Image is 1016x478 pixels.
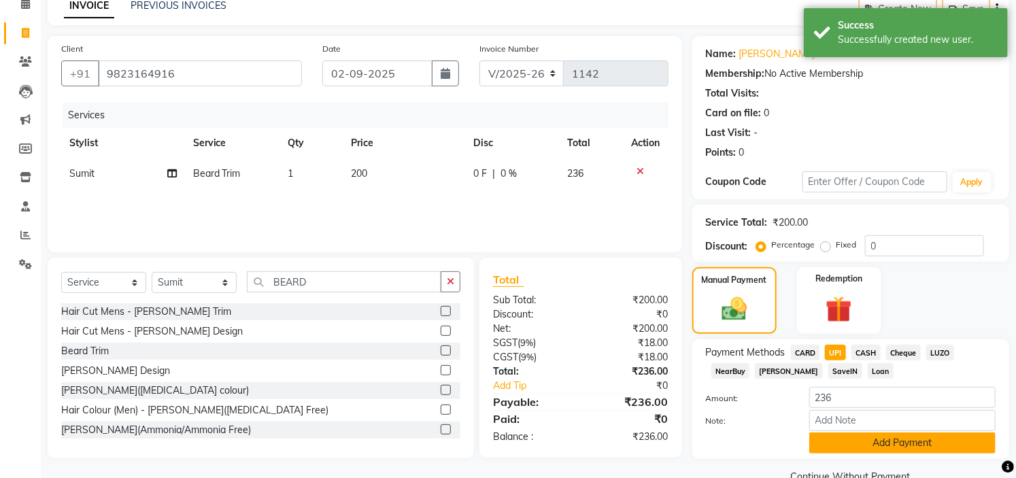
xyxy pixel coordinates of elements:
[802,171,947,192] input: Enter Offer / Coupon Code
[581,394,679,410] div: ₹236.00
[581,364,679,379] div: ₹236.00
[98,61,302,86] input: Search by Name/Mobile/Email/Code
[61,364,170,378] div: [PERSON_NAME] Design
[754,126,758,140] div: -
[815,273,862,285] label: Redemption
[706,146,736,160] div: Points:
[581,430,679,444] div: ₹236.00
[61,403,328,417] div: Hair Colour (Men) - [PERSON_NAME]([MEDICAL_DATA] Free)
[773,216,809,230] div: ₹200.00
[492,167,495,181] span: |
[825,345,846,360] span: UPI
[581,350,679,364] div: ₹18.00
[696,392,799,405] label: Amount:
[483,322,581,336] div: Net:
[851,345,881,360] span: CASH
[61,423,251,437] div: [PERSON_NAME](Ammonia/Ammonia Free)
[706,67,765,81] div: Membership:
[953,172,992,192] button: Apply
[581,322,679,336] div: ₹200.00
[711,363,750,379] span: NearBuy
[581,307,679,322] div: ₹0
[706,47,736,61] div: Name:
[493,351,518,363] span: CGST
[493,337,518,349] span: SGST
[567,167,583,180] span: 236
[926,345,954,360] span: LUZO
[706,239,748,254] div: Discount:
[322,43,341,55] label: Date
[559,128,623,158] th: Total
[581,336,679,350] div: ₹18.00
[706,216,768,230] div: Service Total:
[520,337,533,348] span: 9%
[493,273,524,287] span: Total
[696,415,799,427] label: Note:
[886,345,921,360] span: Cheque
[836,239,857,251] label: Fixed
[739,47,815,61] a: [PERSON_NAME]
[61,383,249,398] div: [PERSON_NAME]([MEDICAL_DATA] colour)
[61,43,83,55] label: Client
[809,387,996,408] input: Amount
[706,106,762,120] div: Card on file:
[624,128,668,158] th: Action
[247,271,441,292] input: Search or Scan
[280,128,343,158] th: Qty
[739,146,745,160] div: 0
[706,175,802,189] div: Coupon Code
[706,345,785,360] span: Payment Methods
[473,167,487,181] span: 0 F
[817,293,860,326] img: _gift.svg
[61,324,243,339] div: Hair Cut Mens - [PERSON_NAME] Design
[809,432,996,454] button: Add Payment
[483,336,581,350] div: ( )
[351,167,367,180] span: 200
[343,128,465,158] th: Price
[61,61,99,86] button: +91
[597,379,679,393] div: ₹0
[581,411,679,427] div: ₹0
[706,126,751,140] div: Last Visit:
[714,294,755,324] img: _cash.svg
[772,239,815,251] label: Percentage
[61,128,185,158] th: Stylist
[483,364,581,379] div: Total:
[501,167,517,181] span: 0 %
[764,106,770,120] div: 0
[61,305,231,319] div: Hair Cut Mens - [PERSON_NAME] Trim
[483,411,581,427] div: Paid:
[63,103,679,128] div: Services
[483,430,581,444] div: Balance :
[69,167,95,180] span: Sumit
[483,394,581,410] div: Payable:
[809,410,996,431] input: Add Note
[755,363,823,379] span: [PERSON_NAME]
[838,33,998,47] div: Successfully created new user.
[483,379,597,393] a: Add Tip
[702,274,767,286] label: Manual Payment
[479,43,539,55] label: Invoice Number
[465,128,559,158] th: Disc
[581,293,679,307] div: ₹200.00
[791,345,820,360] span: CARD
[706,86,760,101] div: Total Visits:
[521,352,534,362] span: 9%
[706,67,996,81] div: No Active Membership
[838,18,998,33] div: Success
[193,167,241,180] span: Beard Trim
[483,307,581,322] div: Discount:
[483,350,581,364] div: ( )
[288,167,293,180] span: 1
[483,293,581,307] div: Sub Total:
[61,344,109,358] div: Beard Trim
[828,363,862,379] span: SaveIN
[185,128,280,158] th: Service
[868,363,894,379] span: Loan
